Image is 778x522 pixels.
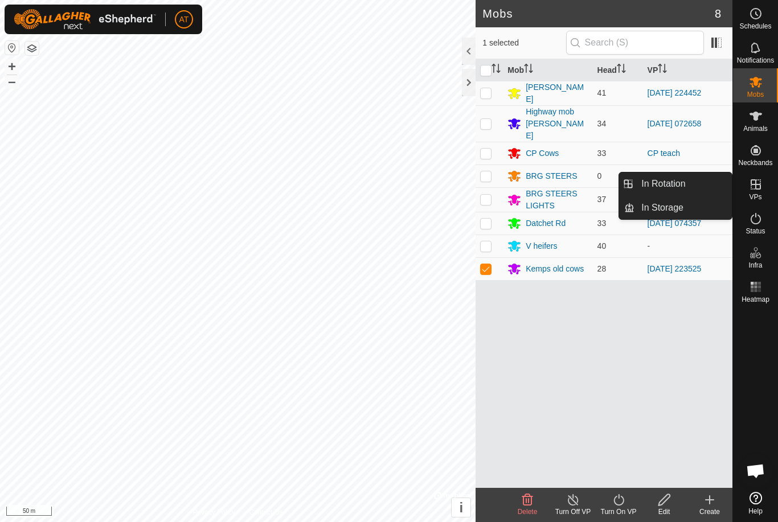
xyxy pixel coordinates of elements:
[634,172,732,195] a: In Rotation
[526,147,559,159] div: CP Cows
[738,159,772,166] span: Neckbands
[641,177,685,191] span: In Rotation
[482,7,715,20] h2: Mobs
[739,454,773,488] div: Open chat
[593,59,643,81] th: Head
[526,106,588,142] div: Highway mob [PERSON_NAME]
[597,219,607,228] span: 33
[747,91,764,98] span: Mobs
[526,170,577,182] div: BRG STEERS
[643,165,732,187] td: -
[193,507,236,517] a: Privacy Policy
[597,264,607,273] span: 28
[648,88,702,97] a: [DATE] 224452
[5,60,19,73] button: +
[597,119,607,128] span: 34
[459,500,463,515] span: i
[179,14,189,26] span: AT
[619,172,732,195] li: In Rotation
[526,263,584,275] div: Kemps old cows
[597,195,607,204] span: 37
[641,201,683,215] span: In Storage
[733,487,778,519] a: Help
[737,57,774,64] span: Notifications
[648,264,702,273] a: [DATE] 223525
[249,507,282,517] a: Contact Us
[597,241,607,250] span: 40
[658,65,667,75] p-sorticon: Activate to sort
[526,188,588,212] div: BRG STEERS LIGHTS
[739,23,771,30] span: Schedules
[746,228,765,235] span: Status
[526,240,557,252] div: V heifers
[634,196,732,219] a: In Storage
[5,41,19,55] button: Reset Map
[524,65,533,75] p-sorticon: Activate to sort
[492,65,501,75] p-sorticon: Activate to sort
[687,507,732,517] div: Create
[648,119,702,128] a: [DATE] 072658
[648,219,702,228] a: [DATE] 074357
[643,59,732,81] th: VP
[648,149,680,158] a: CP teach
[641,507,687,517] div: Edit
[748,262,762,269] span: Infra
[550,507,596,517] div: Turn Off VP
[526,217,566,229] div: Datchet Rd
[617,65,626,75] p-sorticon: Activate to sort
[596,507,641,517] div: Turn On VP
[452,498,470,517] button: i
[643,235,732,257] td: -
[597,88,607,97] span: 41
[482,37,566,49] span: 1 selected
[749,194,761,200] span: VPs
[526,81,588,105] div: [PERSON_NAME]
[743,125,768,132] span: Animals
[597,149,607,158] span: 33
[566,31,704,55] input: Search (S)
[715,5,721,22] span: 8
[14,9,156,30] img: Gallagher Logo
[25,42,39,55] button: Map Layers
[518,508,538,516] span: Delete
[742,296,769,303] span: Heatmap
[5,75,19,88] button: –
[597,171,602,180] span: 0
[503,59,592,81] th: Mob
[748,508,763,515] span: Help
[619,196,732,219] li: In Storage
